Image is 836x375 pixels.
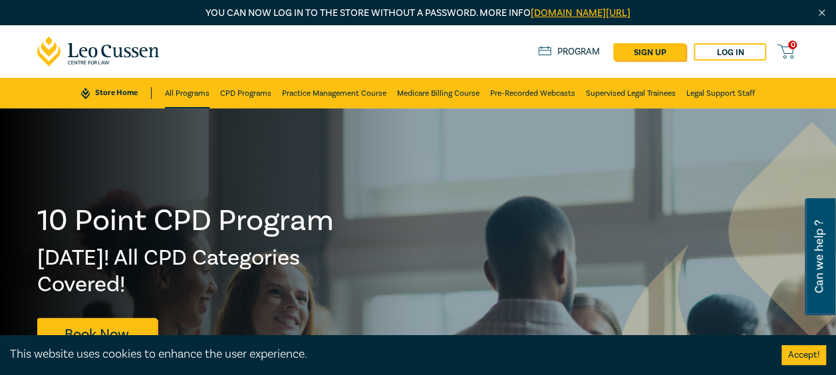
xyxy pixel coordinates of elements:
[694,43,766,61] a: Log in
[37,245,335,298] h2: [DATE]! All CPD Categories Covered!
[81,87,151,99] a: Store Home
[282,78,386,108] a: Practice Management Course
[613,43,686,61] a: sign up
[781,345,826,365] button: Accept cookies
[220,78,271,108] a: CPD Programs
[397,78,480,108] a: Medicare Billing Course
[165,78,209,108] a: All Programs
[686,78,755,108] a: Legal Support Staff
[10,346,762,363] div: This website uses cookies to enhance the user experience.
[37,318,157,350] a: Book Now
[813,206,825,307] span: Can we help ?
[37,203,335,238] h1: 10 Point CPD Program
[816,7,827,19] img: Close
[586,78,676,108] a: Supervised Legal Trainees
[538,46,600,58] a: Program
[490,78,575,108] a: Pre-Recorded Webcasts
[531,7,630,19] a: [DOMAIN_NAME][URL]
[788,41,797,49] span: 0
[37,6,799,21] p: You can now log in to the store without a password. More info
